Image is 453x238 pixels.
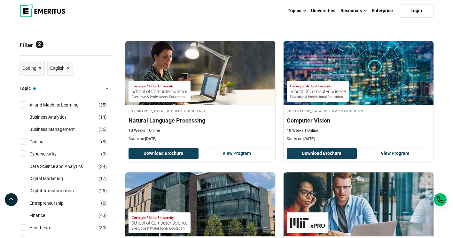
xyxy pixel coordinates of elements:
span: ( ) [98,212,107,219]
span: 3 [103,151,105,156]
a: Coding × [20,61,45,76]
a: Entrepreneurship [29,200,76,207]
span: ( ) [98,224,107,231]
a: Coding Course by Carnegie Mellon University School of Computer Science - March 26, 2026 Carnegie ... [125,41,275,145]
h4: Natural Language Processing [129,116,272,124]
span: 2 [36,41,43,48]
img: MIT xPRO [290,216,325,230]
span: ( ) [98,114,107,121]
span: 8 [103,139,105,144]
span: 14 [100,115,105,120]
span: [DATE] [145,137,156,141]
span: ( ) [98,163,107,170]
span: ( ) [98,126,107,133]
a: Finance [29,212,58,219]
span: 35 [100,102,105,107]
img: Carnegie Mellon University School of Computer Science [132,216,187,230]
a: Digital Transformation [29,187,87,194]
p: Starts on: [287,136,430,142]
img: Introduction to Algorithms and Data Structures | Online Coding Course [125,172,275,236]
h4: Computer Vision [287,116,430,124]
span: × [67,64,70,73]
a: View Program [360,148,430,159]
a: Coding [29,138,56,145]
a: Digital Marketing [29,175,76,182]
img: Carnegie Mellon University School of Computer Science [132,84,187,99]
a: Healthcare [29,224,64,231]
h4: [GEOGRAPHIC_DATA] of Computer Science [287,108,430,114]
span: Topic [20,85,36,92]
a: English × [47,61,73,76]
span: 29 [100,164,105,169]
a: Cybersecurity [29,150,69,157]
span: Coding [22,65,36,72]
img: Carnegie Mellon University School of Computer Science [290,84,346,99]
span: 17 [100,176,105,181]
span: ( ) [101,200,107,207]
span: ( ) [101,138,107,145]
span: 6 [103,201,105,206]
button: Topic [20,84,112,93]
p: Online [305,128,318,133]
h4: [GEOGRAPHIC_DATA] of Computer Science [129,108,272,114]
a: Business Analytics [29,114,79,121]
p: 10 Weeks [287,128,303,133]
span: ( ) [98,101,107,108]
p: Online [147,128,160,133]
span: 43 [100,213,105,218]
span: ( ) [98,175,107,182]
p: Starts on: [129,136,272,142]
span: ( ) [101,150,107,157]
a: Data Science and Analytics [29,163,96,170]
a: AI and Machine Learning [29,101,91,108]
a: Business Management [29,126,88,133]
span: [DATE] [303,137,315,141]
img: Professional Certificate in Coding: Full Stack Development with MERN | Online Coding Course [284,172,433,236]
a: Reset all [92,42,112,50]
a: Coding Course by Carnegie Mellon University School of Computer Science - February 26, 2026 Carneg... [284,41,433,145]
span: × [39,64,42,73]
a: Login [399,4,434,18]
span: 55 [100,127,105,132]
button: Download Brochure [129,148,199,159]
a: View Program [202,148,272,159]
p: 10 Weeks [129,128,145,133]
img: Natural Language Processing | Online Coding Course [125,41,275,105]
img: Computer Vision | Online Coding Course [284,41,433,105]
span: 25 [100,188,105,193]
span: ( ) [98,187,107,194]
button: Download Brochure [287,148,357,159]
p: Filter [20,34,112,55]
span: English [50,65,65,72]
span: 30 [100,225,105,230]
